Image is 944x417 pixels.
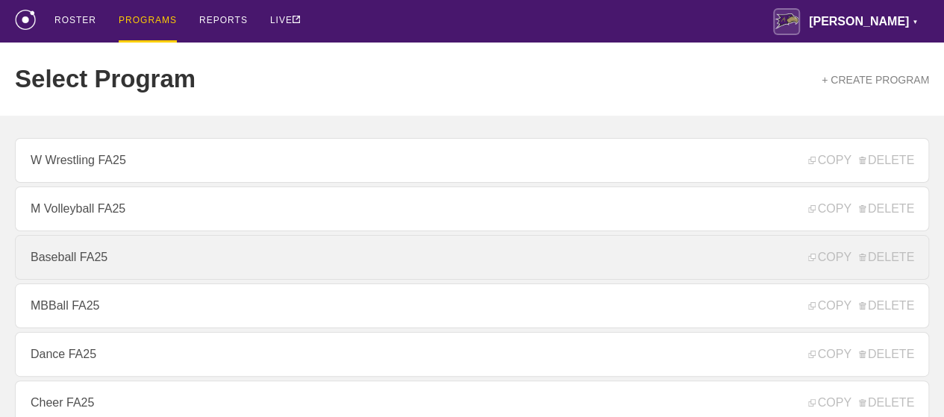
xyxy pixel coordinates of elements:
[859,202,914,216] span: DELETE
[808,154,851,167] span: COPY
[15,283,929,328] a: MBBall FA25
[808,202,851,216] span: COPY
[808,396,851,410] span: COPY
[773,8,800,35] img: Avila
[859,251,914,264] span: DELETE
[869,345,944,417] iframe: Chat Widget
[15,186,929,231] a: M Volleyball FA25
[808,251,851,264] span: COPY
[859,299,914,313] span: DELETE
[912,16,918,28] div: ▼
[15,10,36,30] img: logo
[859,348,914,361] span: DELETE
[822,74,929,86] a: + CREATE PROGRAM
[15,332,929,377] a: Dance FA25
[15,235,929,280] a: Baseball FA25
[859,396,914,410] span: DELETE
[808,348,851,361] span: COPY
[859,154,914,167] span: DELETE
[808,299,851,313] span: COPY
[15,138,929,183] a: W Wrestling FA25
